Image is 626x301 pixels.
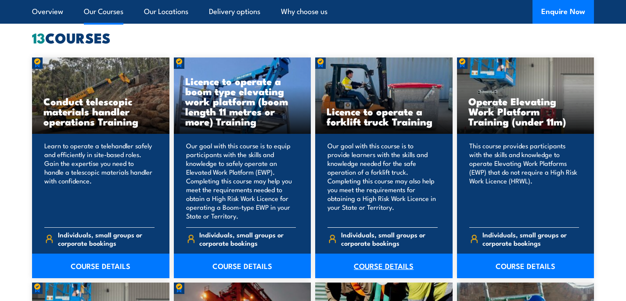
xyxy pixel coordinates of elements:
[32,254,169,278] a: COURSE DETAILS
[468,96,583,126] h3: Operate Elevating Work Platform Training (under 11m)
[315,254,453,278] a: COURSE DETAILS
[469,141,579,220] p: This course provides participants with the skills and knowledge to operate Elevating Work Platfor...
[44,141,155,220] p: Learn to operate a telehandler safely and efficiently in site-based roles. Gain the expertise you...
[327,106,441,126] h3: Licence to operate a forklift truck Training
[327,141,438,220] p: Our goal with this course is to provide learners with the skills and knowledge needed for the saf...
[185,76,300,126] h3: Licence to operate a boom type elevating work platform (boom length 11 metres or more) Training
[482,230,579,247] span: Individuals, small groups or corporate bookings
[199,230,296,247] span: Individuals, small groups or corporate bookings
[174,254,311,278] a: COURSE DETAILS
[457,254,594,278] a: COURSE DETAILS
[341,230,438,247] span: Individuals, small groups or corporate bookings
[32,26,45,48] strong: 13
[32,31,594,43] h2: COURSES
[186,141,296,220] p: Our goal with this course is to equip participants with the skills and knowledge to safely operat...
[43,96,158,126] h3: Conduct telescopic materials handler operations Training
[58,230,155,247] span: Individuals, small groups or corporate bookings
